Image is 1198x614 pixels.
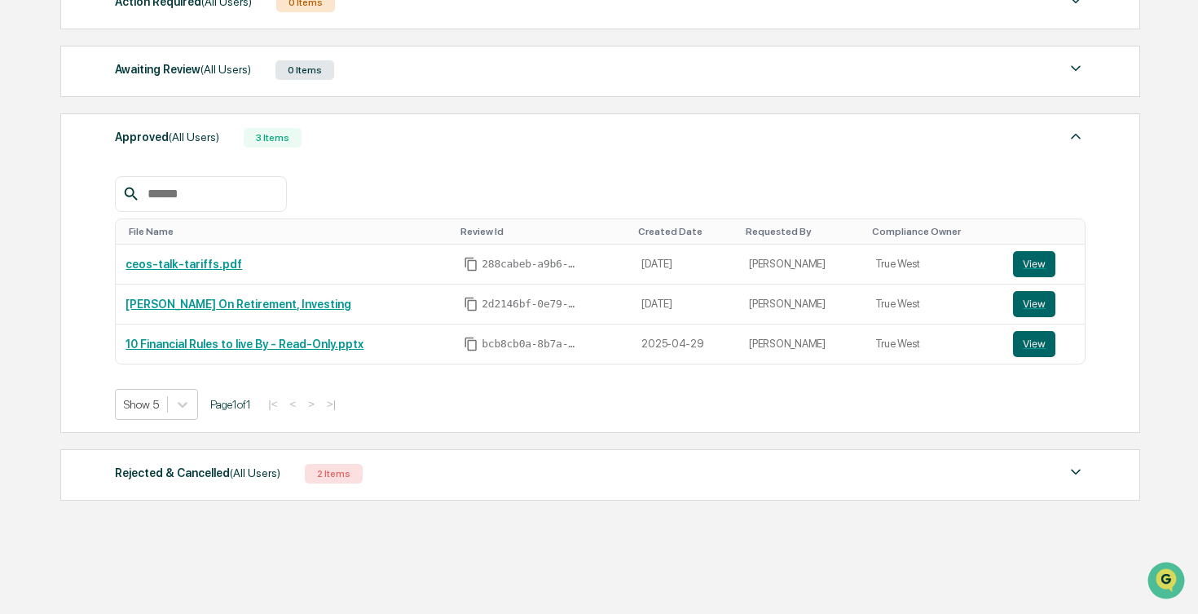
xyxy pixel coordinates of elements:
button: Start new chat [277,130,297,149]
a: View [1013,291,1075,317]
span: Pylon [162,276,197,289]
button: View [1013,291,1055,317]
td: True West [865,245,1003,285]
a: ceos-talk-tariffs.pdf [126,258,242,271]
span: (All Users) [169,130,219,144]
div: Start new chat [55,125,267,141]
iframe: Open customer support [1146,560,1190,604]
span: Attestations [134,205,202,222]
a: Powered byPylon [115,276,197,289]
div: Toggle SortBy [872,226,997,237]
td: True West [865,285,1003,325]
td: [PERSON_NAME] [739,325,865,364]
div: Toggle SortBy [1016,226,1078,237]
button: > [303,397,319,411]
span: Page 1 of 1 [210,398,251,411]
div: 0 Items [275,60,334,80]
td: 2025-04-29 [632,325,739,364]
div: Toggle SortBy [746,226,858,237]
img: 1746055101610-c473b297-6a78-478c-a979-82029cc54cd1 [16,125,46,154]
td: True West [865,325,1003,364]
span: (All Users) [230,466,280,479]
a: 🗄️Attestations [112,199,209,228]
img: caret [1066,59,1086,78]
a: 10 Financial Rules to live By - Read-Only.pptx [126,338,363,351]
span: (All Users) [200,63,251,76]
div: 🔎 [16,238,29,251]
a: [PERSON_NAME] On Retirement, Investing [126,298,351,311]
div: Toggle SortBy [638,226,733,237]
a: View [1013,251,1075,277]
div: Toggle SortBy [460,226,625,237]
span: Preclearance [33,205,105,222]
span: Copy Id [464,337,478,351]
button: |< [263,397,282,411]
div: 3 Items [244,128,302,148]
button: View [1013,331,1055,357]
button: View [1013,251,1055,277]
button: >| [322,397,341,411]
div: We're available if you need us! [55,141,206,154]
button: < [284,397,301,411]
div: 🖐️ [16,207,29,220]
td: [PERSON_NAME] [739,285,865,325]
img: caret [1066,126,1086,146]
div: Toggle SortBy [129,226,447,237]
div: 2 Items [305,464,363,484]
td: [DATE] [632,245,739,285]
div: 🗄️ [118,207,131,220]
a: 🔎Data Lookup [10,230,109,259]
span: bcb8cb0a-8b7a-4e20-9038-ca5bfed9e997 [482,338,579,351]
a: View [1013,331,1075,357]
span: Copy Id [464,297,478,311]
td: [PERSON_NAME] [739,245,865,285]
span: Data Lookup [33,236,103,253]
div: Approved [115,126,219,148]
span: 2d2146bf-0e79-4276-bc31-3bce33abdeb9 [482,298,579,311]
div: Awaiting Review [115,59,251,80]
div: Rejected & Cancelled [115,462,280,484]
span: 288cabeb-a9b6-4d1e-9eb5-f616a50a8f41 [482,258,579,271]
span: Copy Id [464,257,478,272]
p: How can we help? [16,34,297,60]
a: 🖐️Preclearance [10,199,112,228]
img: caret [1066,462,1086,482]
td: [DATE] [632,285,739,325]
